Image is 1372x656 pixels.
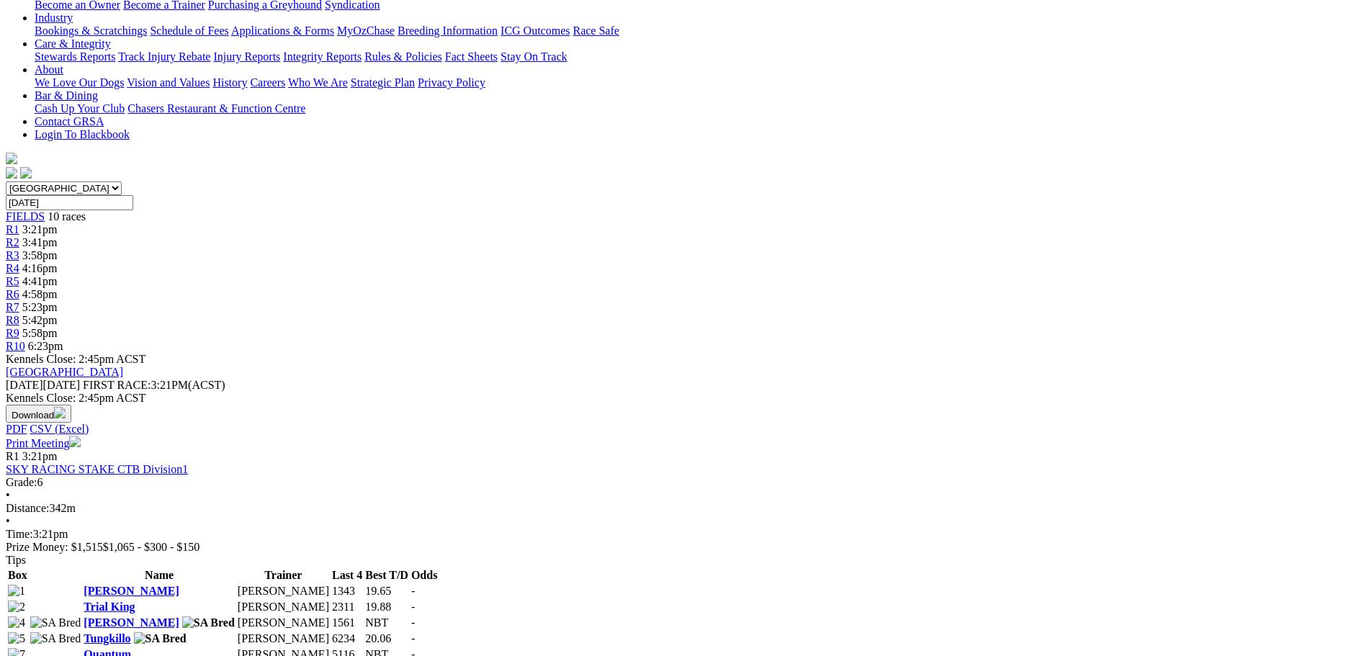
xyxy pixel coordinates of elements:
span: - [411,601,415,613]
a: History [212,76,247,89]
td: [PERSON_NAME] [237,632,330,646]
a: Applications & Forms [231,24,334,37]
td: 20.06 [364,632,409,646]
div: About [35,76,1366,89]
td: 1343 [331,584,363,598]
a: Stay On Track [501,50,567,63]
a: Bookings & Scratchings [35,24,147,37]
td: [PERSON_NAME] [237,616,330,630]
span: Tips [6,554,26,566]
span: • [6,489,10,501]
a: Tungkillo [84,632,130,644]
th: Trainer [237,568,330,583]
div: 342m [6,502,1366,515]
a: [PERSON_NAME] [84,616,179,629]
a: R1 [6,223,19,235]
a: Print Meeting [6,437,81,449]
img: 2 [8,601,25,614]
span: R10 [6,340,25,352]
th: Best T/D [364,568,409,583]
div: 6 [6,476,1366,489]
span: 10 races [48,210,86,223]
div: Industry [35,24,1366,37]
a: Breeding Information [398,24,498,37]
a: Bar & Dining [35,89,98,102]
img: logo-grsa-white.png [6,153,17,164]
span: FIRST RACE: [83,379,151,391]
a: R8 [6,314,19,326]
td: 1561 [331,616,363,630]
span: 3:21PM(ACST) [83,379,225,391]
span: 5:23pm [22,301,58,313]
img: SA Bred [134,632,187,645]
span: R2 [6,236,19,248]
a: Rules & Policies [364,50,442,63]
span: - [411,585,415,597]
th: Last 4 [331,568,363,583]
a: FIELDS [6,210,45,223]
a: Chasers Restaurant & Function Centre [127,102,305,114]
a: Race Safe [573,24,619,37]
td: NBT [364,616,409,630]
td: 19.88 [364,600,409,614]
a: [GEOGRAPHIC_DATA] [6,366,123,378]
a: PDF [6,423,27,435]
a: R4 [6,262,19,274]
span: Box [8,569,27,581]
a: Care & Integrity [35,37,111,50]
a: Login To Blackbook [35,128,130,140]
span: Distance: [6,502,49,514]
a: R3 [6,249,19,261]
a: R6 [6,288,19,300]
img: SA Bred [30,632,81,645]
img: download.svg [54,407,66,418]
a: CSV (Excel) [30,423,89,435]
a: MyOzChase [337,24,395,37]
div: Kennels Close: 2:45pm ACST [6,392,1366,405]
div: 3:21pm [6,528,1366,541]
a: Industry [35,12,73,24]
a: Integrity Reports [283,50,362,63]
a: R9 [6,327,19,339]
div: Bar & Dining [35,102,1366,115]
div: Prize Money: $1,515 [6,541,1366,554]
span: 3:21pm [22,450,58,462]
td: [PERSON_NAME] [237,600,330,614]
th: Name [83,568,236,583]
img: 1 [8,585,25,598]
span: 4:58pm [22,288,58,300]
span: R1 [6,450,19,462]
button: Download [6,405,71,423]
a: ICG Outcomes [501,24,570,37]
a: Vision and Values [127,76,210,89]
a: Contact GRSA [35,115,104,127]
a: Cash Up Your Club [35,102,125,114]
a: Strategic Plan [351,76,415,89]
a: Who We Are [288,76,348,89]
td: 2311 [331,600,363,614]
span: $1,065 - $300 - $150 [103,541,200,553]
img: 4 [8,616,25,629]
span: 3:58pm [22,249,58,261]
a: Fact Sheets [445,50,498,63]
span: [DATE] [6,379,43,391]
a: Stewards Reports [35,50,115,63]
img: printer.svg [69,436,81,447]
span: 3:21pm [22,223,58,235]
span: 6:23pm [28,340,63,352]
span: [DATE] [6,379,80,391]
span: R5 [6,275,19,287]
div: Care & Integrity [35,50,1366,63]
img: SA Bred [182,616,235,629]
a: Trial King [84,601,135,613]
span: 5:42pm [22,314,58,326]
a: R7 [6,301,19,313]
img: 5 [8,632,25,645]
span: - [411,632,415,644]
